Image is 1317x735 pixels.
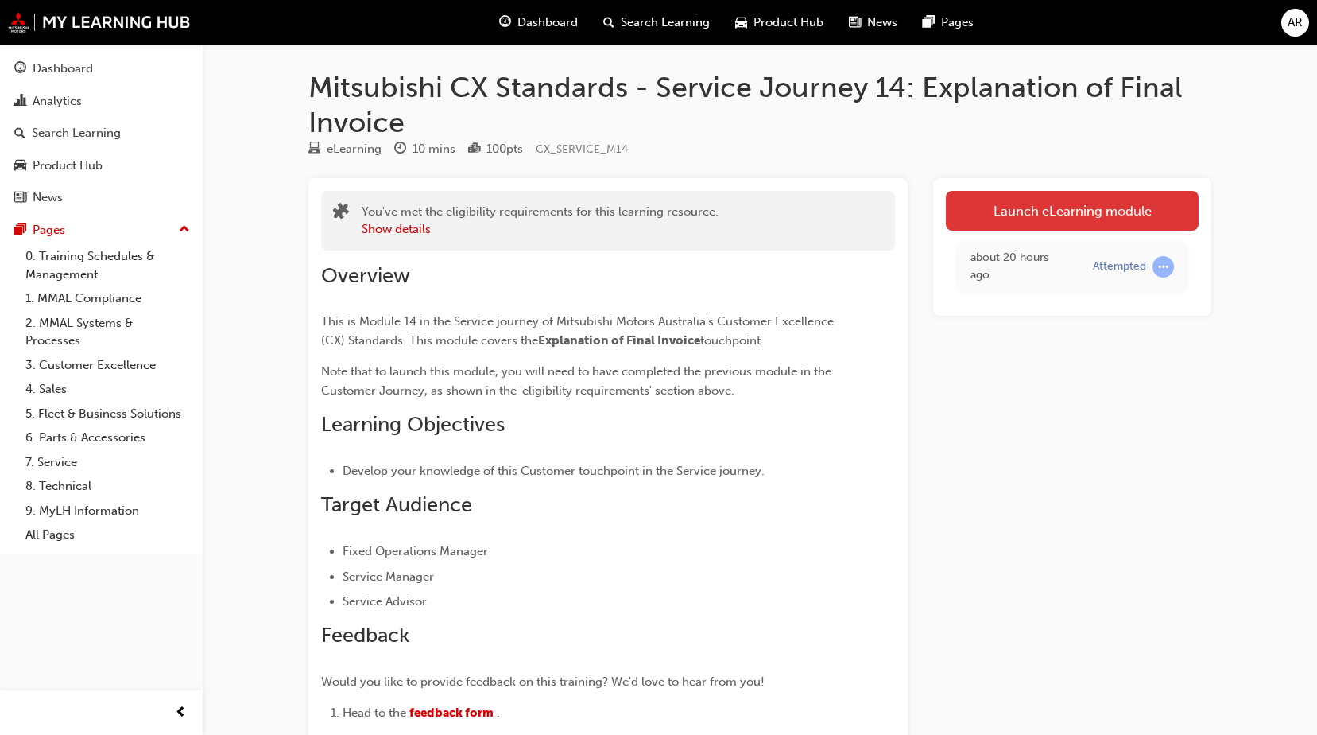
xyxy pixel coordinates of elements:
a: Analytics [6,87,196,116]
a: 4. Sales [19,377,196,402]
div: 100 pts [486,140,523,158]
div: Search Learning [32,124,121,142]
span: podium-icon [468,142,480,157]
div: Product Hub [33,157,103,175]
span: Explanation of Final Invoice [538,333,700,348]
div: Analytics [33,92,82,111]
span: touchpoint. [700,333,764,348]
img: mmal [8,12,191,33]
span: news-icon [14,191,26,205]
span: guage-icon [14,62,26,76]
div: 10 mins [413,140,455,158]
span: up-icon [179,220,190,240]
div: Duration [394,139,455,159]
a: Search Learning [6,119,196,148]
span: prev-icon [175,703,187,723]
span: Note that to launch this module, you will need to have completed the previous module in the Custo... [321,364,835,398]
a: car-iconProduct Hub [722,6,836,39]
a: 6. Parts & Accessories [19,426,196,450]
a: 7. Service [19,450,196,475]
span: Dashboard [517,14,578,32]
a: search-iconSearch Learning [591,6,722,39]
button: Show details [362,220,431,239]
span: Target Audience [321,492,472,517]
div: Thu Aug 21 2025 14:57:59 GMT+1000 (Australian Eastern Standard Time) [970,249,1069,285]
span: clock-icon [394,142,406,157]
a: 5. Fleet & Business Solutions [19,402,196,426]
button: DashboardAnalyticsSearch LearningProduct HubNews [6,51,196,216]
a: feedback form [409,706,494,720]
div: Pages [33,221,65,239]
span: pages-icon [14,224,26,238]
span: car-icon [14,159,26,173]
span: Fixed Operations Manager [343,544,488,558]
span: search-icon [603,13,614,33]
span: Would you like to provide feedback on this training? We'd love to hear from you! [321,675,765,689]
a: Product Hub [6,151,196,181]
a: Launch eLearning module [946,191,1199,231]
a: 8. Technical [19,474,196,499]
span: pages-icon [923,13,935,33]
a: 3. Customer Excellence [19,353,196,378]
span: . [497,706,500,720]
span: car-icon [735,13,747,33]
a: news-iconNews [836,6,910,39]
span: news-icon [849,13,861,33]
div: Attempted [1093,259,1146,274]
div: You've met the eligibility requirements for this learning resource. [362,203,719,239]
span: Pages [941,14,974,32]
a: All Pages [19,523,196,547]
a: Dashboard [6,54,196,84]
div: Points [468,139,523,159]
span: puzzle-icon [333,204,349,223]
a: guage-iconDashboard [486,6,591,39]
span: chart-icon [14,95,26,109]
button: Pages [6,216,196,245]
a: 1. MMAL Compliance [19,286,196,311]
span: Learning Objectives [321,412,505,437]
div: News [33,189,63,207]
span: Service Advisor [343,594,427,609]
div: Dashboard [33,60,93,78]
span: learningRecordVerb_ATTEMPT-icon [1152,256,1174,278]
a: 2. MMAL Systems & Processes [19,311,196,353]
span: Search Learning [621,14,710,32]
span: News [867,14,897,32]
a: 0. Training Schedules & Management [19,244,196,286]
a: pages-iconPages [910,6,986,39]
span: Feedback [321,623,409,647]
div: Type [308,139,382,159]
span: Product Hub [753,14,823,32]
h1: Mitsubishi CX Standards - Service Journey 14: Explanation of Final Invoice [308,70,1211,139]
span: search-icon [14,126,25,141]
span: Service Manager [343,570,434,584]
span: This is Module 14 in the Service journey of Mitsubishi Motors Australia's Customer Excellence (CX... [321,314,837,348]
a: News [6,183,196,212]
span: Develop your knowledge of this Customer touchpoint in the Service journey. [343,464,765,478]
a: 9. MyLH Information [19,499,196,523]
span: AR [1288,14,1303,32]
span: Learning resource code [536,142,628,156]
span: learningResourceType_ELEARNING-icon [308,142,320,157]
button: AR [1281,9,1309,37]
span: Overview [321,263,410,288]
div: eLearning [327,140,382,158]
span: Head to the [343,706,406,720]
span: guage-icon [499,13,511,33]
